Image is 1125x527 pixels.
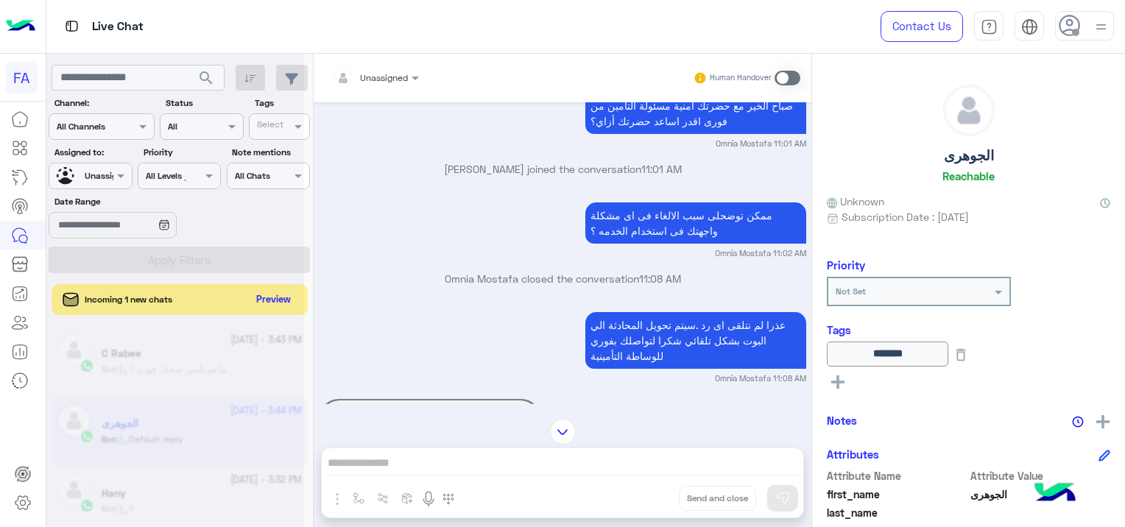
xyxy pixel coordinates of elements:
img: scroll [550,419,576,445]
span: 11:08 AM [639,272,681,285]
img: profile [1092,18,1110,36]
h5: الجوهرى [944,147,994,164]
p: Omnia Mostafa closed the conversation [320,271,806,286]
div: Select [255,118,283,135]
img: tab [981,18,998,35]
span: الجوهرى [970,487,1111,502]
img: notes [1072,416,1084,428]
span: last_name [827,505,967,520]
div: loading... [162,167,188,193]
span: Unknown [827,194,884,209]
img: add [1096,415,1110,428]
h6: Notes [827,414,857,427]
img: defaultAdmin.png [944,85,994,135]
img: tab [63,17,81,35]
small: Omnia Mostafa 11:02 AM [715,247,806,259]
span: Subscription Date : [DATE] [842,209,969,224]
small: Human Handover [710,72,772,84]
a: tab [974,11,1004,42]
small: Omnia Mostafa 11:01 AM [716,138,806,149]
audio: Your browser does not support the audio tag. [320,399,540,439]
small: Omnia Mostafa 11:08 AM [715,372,806,384]
a: Contact Us [881,11,963,42]
h6: Priority [827,258,865,272]
span: Attribute Name [827,468,967,484]
img: Logo [6,11,35,42]
p: 28/9/2025, 11:02 AM [585,202,806,244]
p: Live Chat [92,17,144,37]
img: tab [1021,18,1038,35]
span: 11:01 AM [641,163,682,175]
h6: Attributes [827,448,879,461]
p: 28/9/2025, 11:08 AM [585,312,806,369]
div: FA [6,62,38,93]
h6: Tags [827,323,1110,336]
button: Send and close [679,486,756,511]
span: Unassigned [360,72,408,83]
img: hulul-logo.png [1029,468,1081,520]
p: [PERSON_NAME] joined the conversation [320,161,806,177]
span: first_name [827,487,967,502]
h6: Reachable [942,169,995,183]
span: Attribute Value [970,468,1111,484]
p: 28/9/2025, 11:01 AM [585,93,806,134]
